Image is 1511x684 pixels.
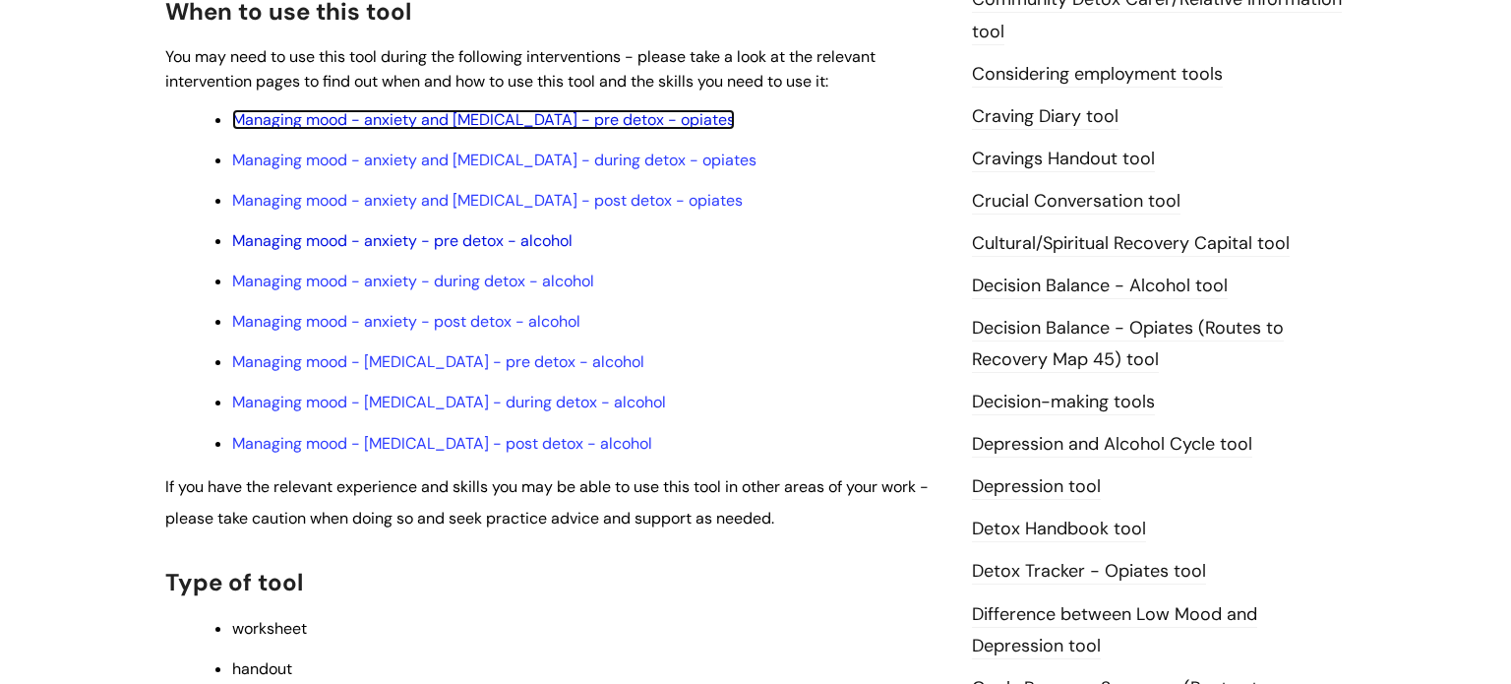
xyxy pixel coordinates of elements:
[165,46,876,92] span: You may need to use this tool during the following interventions - please take a look at the rele...
[972,147,1155,172] a: Cravings Handout tool
[232,230,573,251] a: Managing mood - anxiety - pre detox - alcohol
[972,189,1180,215] a: Crucial Conversation tool
[972,517,1146,542] a: Detox Handbook tool
[232,618,307,639] span: worksheet
[232,190,743,211] a: Managing mood - anxiety and [MEDICAL_DATA] - post detox - opiates
[972,559,1206,585] a: Detox Tracker - Opiates tool
[232,392,666,412] a: Managing mood - [MEDICAL_DATA] - during detox - alcohol
[972,390,1155,415] a: Decision-making tools
[972,62,1223,88] a: Considering employment tools
[972,316,1284,373] a: Decision Balance - Opiates (Routes to Recovery Map 45) tool
[972,474,1101,500] a: Depression tool
[972,602,1257,659] a: Difference between Low Mood and Depression tool
[972,231,1290,257] a: Cultural/Spiritual Recovery Capital tool
[972,104,1118,130] a: Craving Diary tool
[232,351,644,372] a: Managing mood - [MEDICAL_DATA] - pre detox - alcohol
[165,567,303,597] span: Type of tool
[972,432,1252,458] a: Depression and Alcohol Cycle tool
[232,433,652,454] a: Managing mood - [MEDICAL_DATA] - post detox - alcohol
[232,271,594,291] a: Managing mood - anxiety - during detox - alcohol
[232,311,580,332] a: Managing mood - anxiety - post detox - alcohol
[232,150,756,170] a: Managing mood - anxiety and [MEDICAL_DATA] - during detox - opiates
[232,658,292,679] span: handout
[972,274,1228,299] a: Decision Balance - Alcohol tool
[165,476,929,529] span: If you have the relevant experience and skills you may be able to use this tool in other areas of...
[232,109,735,130] a: Managing mood - anxiety and [MEDICAL_DATA] - pre detox - opiates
